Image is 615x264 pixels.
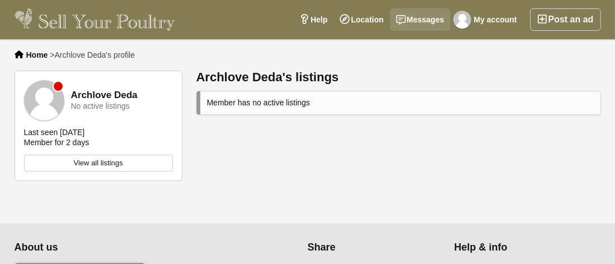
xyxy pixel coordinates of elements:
[530,8,601,31] a: Post an ad
[450,8,523,31] a: My account
[196,71,601,84] h1: Archlove Deda's listings
[26,50,48,59] a: Home
[293,8,334,31] a: Help
[50,50,135,59] li: >
[71,102,130,110] div: No active listings
[390,8,450,31] a: Messages
[24,80,64,121] img: Archlove Deda
[15,242,241,254] h4: About us
[308,242,440,254] h4: Share
[196,91,601,115] div: Member has no active listings
[453,11,471,29] img: Carol Connor
[334,8,389,31] a: Location
[54,50,135,59] span: Archlove Deda's profile
[71,90,138,101] strong: Archlove Deda
[454,242,587,254] h4: Help & info
[24,155,173,172] a: View all listings
[24,137,90,147] div: Member for 2 days
[54,82,63,91] div: Member is offline
[15,8,175,31] img: Sell Your Poultry
[24,127,85,137] div: Last seen [DATE]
